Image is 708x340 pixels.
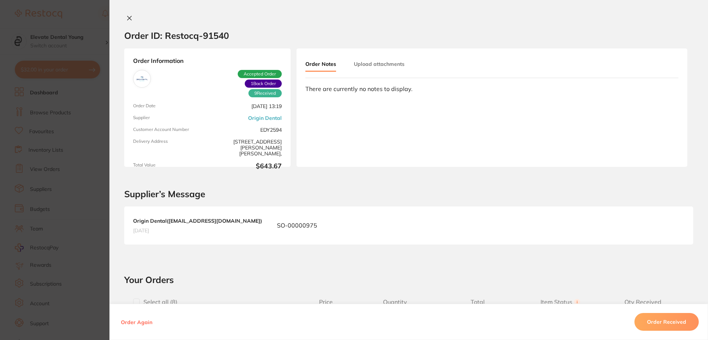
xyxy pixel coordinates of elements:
[140,299,177,306] span: Select all ( 8 )
[124,274,693,285] h2: Your Orders
[354,57,404,71] button: Upload attachments
[210,139,282,156] span: [STREET_ADDRESS][PERSON_NAME][PERSON_NAME],
[133,227,262,234] span: [DATE]
[353,299,436,306] span: Quantity
[298,299,353,306] span: Price
[602,299,684,306] span: Qty Received
[119,319,155,325] button: Order Again
[124,30,229,41] h2: Order ID: Restocq- 91540
[210,127,282,133] span: EDY2594
[133,139,204,156] span: Delivery Address
[135,72,149,86] img: Origin Dental
[436,299,519,306] span: Total
[133,127,204,133] span: Customer Account Number
[519,299,602,306] span: Item Status
[277,221,317,229] p: SO-00000975
[210,162,282,170] b: $643.67
[305,57,336,72] button: Order Notes
[248,115,282,121] a: Origin Dental
[210,103,282,109] span: [DATE] 13:19
[248,89,282,97] span: Received
[305,85,678,92] div: There are currently no notes to display.
[133,218,262,224] b: Origin Dental ( [EMAIL_ADDRESS][DOMAIN_NAME] )
[133,103,204,109] span: Order Date
[238,70,282,78] span: Accepted Order
[634,313,699,331] button: Order Received
[133,115,204,121] span: Supplier
[133,162,204,170] span: Total Value
[245,80,282,88] span: Back orders
[133,57,282,64] strong: Order Information
[124,189,693,199] h2: Supplier’s Message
